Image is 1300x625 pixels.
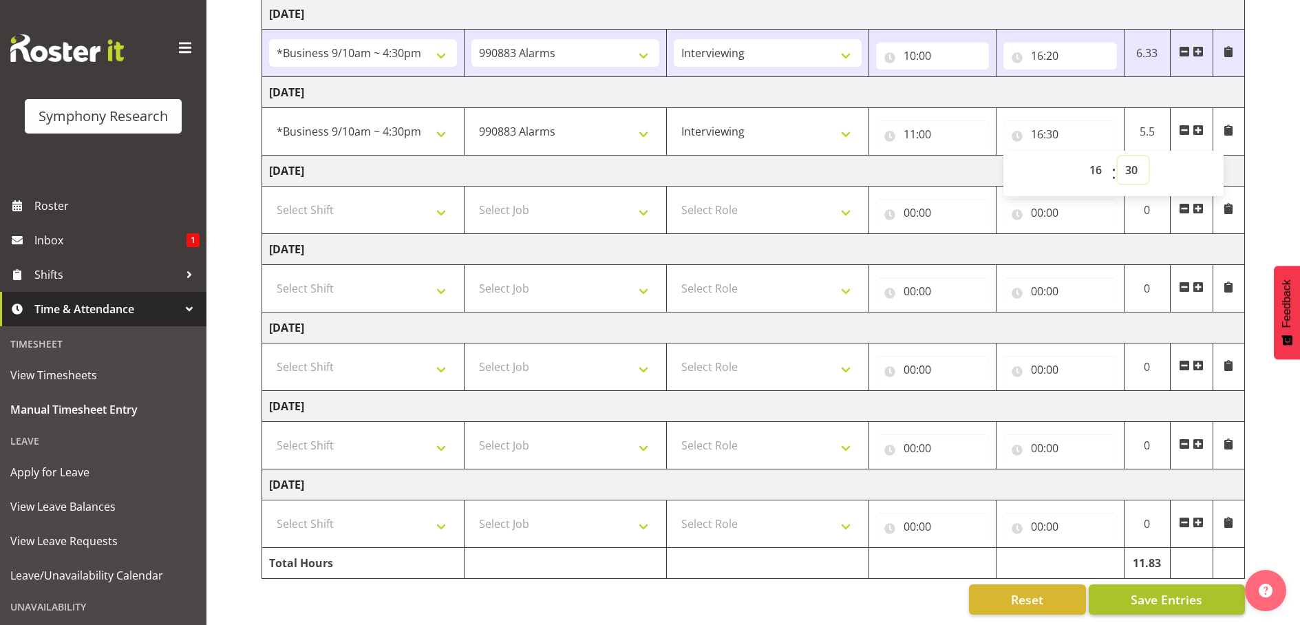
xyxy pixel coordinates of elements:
[1124,422,1170,469] td: 0
[3,330,203,358] div: Timesheet
[876,513,990,540] input: Click to select...
[10,462,196,483] span: Apply for Leave
[10,565,196,586] span: Leave/Unavailability Calendar
[1124,500,1170,548] td: 0
[262,156,1245,187] td: [DATE]
[876,42,990,70] input: Click to select...
[262,391,1245,422] td: [DATE]
[3,524,203,558] a: View Leave Requests
[876,434,990,462] input: Click to select...
[1003,42,1117,70] input: Click to select...
[3,455,203,489] a: Apply for Leave
[1281,279,1293,328] span: Feedback
[1124,265,1170,312] td: 0
[1003,434,1117,462] input: Click to select...
[3,489,203,524] a: View Leave Balances
[1003,277,1117,305] input: Click to select...
[262,548,465,579] td: Total Hours
[3,593,203,621] div: Unavailability
[39,106,168,127] div: Symphony Research
[1124,187,1170,234] td: 0
[1003,199,1117,226] input: Click to select...
[1089,584,1245,615] button: Save Entries
[10,34,124,62] img: Rosterit website logo
[1274,266,1300,359] button: Feedback - Show survey
[262,234,1245,265] td: [DATE]
[262,77,1245,108] td: [DATE]
[10,399,196,420] span: Manual Timesheet Entry
[1011,591,1043,608] span: Reset
[876,199,990,226] input: Click to select...
[10,496,196,517] span: View Leave Balances
[187,233,200,247] span: 1
[34,299,179,319] span: Time & Attendance
[1124,30,1170,77] td: 6.33
[1003,356,1117,383] input: Click to select...
[3,392,203,427] a: Manual Timesheet Entry
[876,120,990,148] input: Click to select...
[876,356,990,383] input: Click to select...
[3,358,203,392] a: View Timesheets
[1111,156,1116,191] span: :
[1124,548,1170,579] td: 11.83
[10,531,196,551] span: View Leave Requests
[1124,108,1170,156] td: 5.5
[1003,120,1117,148] input: Click to select...
[3,427,203,455] div: Leave
[1003,513,1117,540] input: Click to select...
[1259,584,1272,597] img: help-xxl-2.png
[34,195,200,216] span: Roster
[262,312,1245,343] td: [DATE]
[34,264,179,285] span: Shifts
[3,558,203,593] a: Leave/Unavailability Calendar
[1124,343,1170,391] td: 0
[1131,591,1202,608] span: Save Entries
[10,365,196,385] span: View Timesheets
[34,230,187,251] span: Inbox
[969,584,1086,615] button: Reset
[876,277,990,305] input: Click to select...
[262,469,1245,500] td: [DATE]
